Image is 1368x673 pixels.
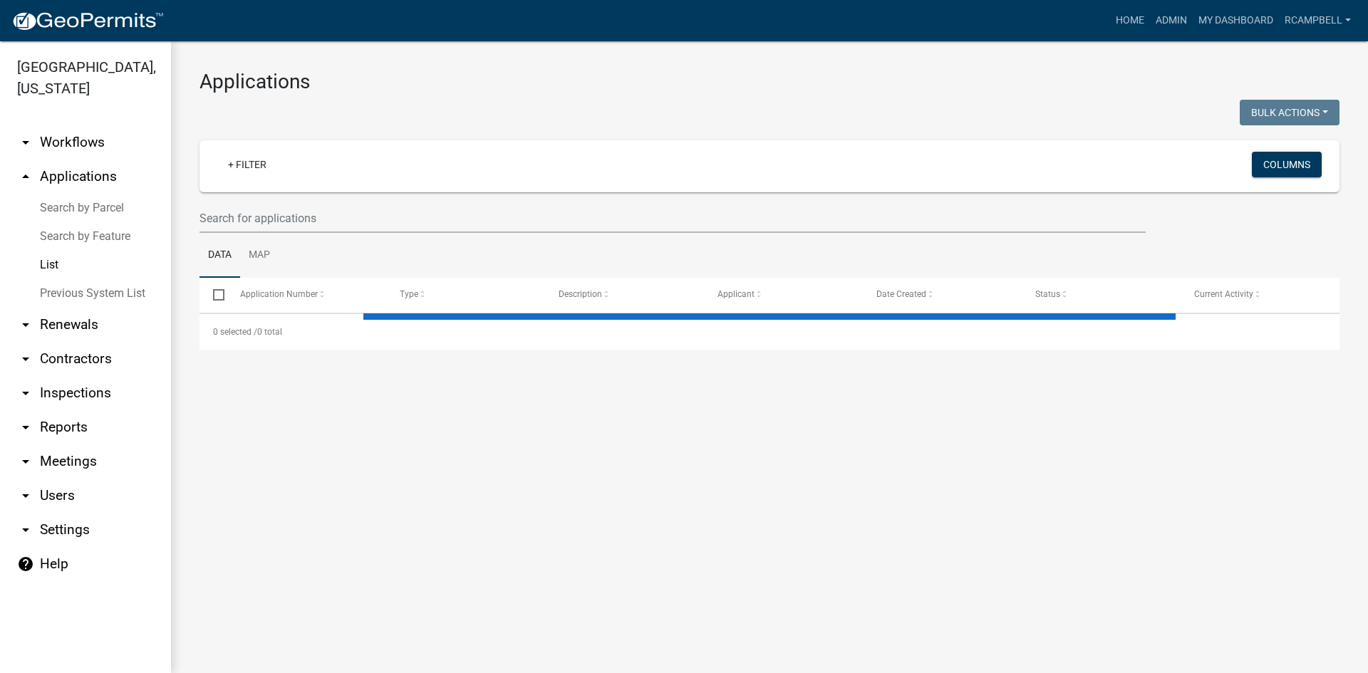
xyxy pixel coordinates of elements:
button: Bulk Actions [1240,100,1339,125]
h3: Applications [199,70,1339,94]
i: arrow_drop_down [17,134,34,151]
i: arrow_drop_down [17,521,34,538]
span: Current Activity [1194,289,1253,299]
datatable-header-cell: Description [545,278,704,312]
a: Home [1110,7,1150,34]
span: 0 selected / [213,327,257,337]
i: arrow_drop_down [17,419,34,436]
a: My Dashboard [1193,7,1279,34]
datatable-header-cell: Applicant [704,278,863,312]
div: 0 total [199,314,1339,350]
i: arrow_drop_down [17,487,34,504]
span: Description [559,289,602,299]
span: Application Number [241,289,318,299]
a: rcampbell [1279,7,1357,34]
i: arrow_drop_down [17,350,34,367]
a: + Filter [217,152,278,177]
datatable-header-cell: Application Number [227,278,385,312]
span: Date Created [876,289,926,299]
datatable-header-cell: Status [1022,278,1181,312]
i: arrow_drop_down [17,385,34,402]
button: Columns [1252,152,1322,177]
datatable-header-cell: Type [385,278,544,312]
a: Map [240,233,279,278]
i: arrow_drop_up [17,168,34,185]
span: Applicant [717,289,755,299]
datatable-header-cell: Date Created [863,278,1022,312]
span: Status [1035,289,1060,299]
i: arrow_drop_down [17,316,34,333]
datatable-header-cell: Current Activity [1181,278,1339,312]
i: arrow_drop_down [17,453,34,470]
span: Type [400,289,418,299]
i: help [17,555,34,573]
a: Admin [1150,7,1193,34]
a: Data [199,233,240,278]
input: Search for applications [199,204,1146,233]
datatable-header-cell: Select [199,278,227,312]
